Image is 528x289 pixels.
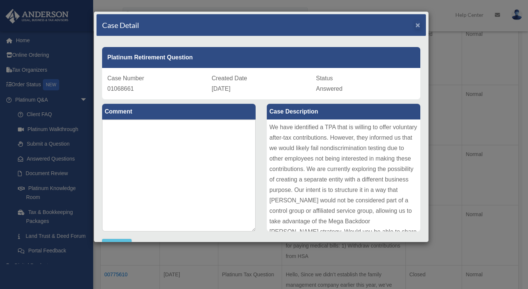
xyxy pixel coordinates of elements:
span: Created Date [212,75,247,81]
span: [DATE] [212,86,230,92]
button: Close [415,21,420,29]
span: 01068661 [107,86,134,92]
div: We have identified a TPA that is willing to offer voluntary after-tax contributions. However, the... [267,119,420,231]
button: Comment [102,239,132,250]
label: Case Description [267,104,420,119]
span: Answered [316,86,342,92]
label: Comment [102,104,256,119]
span: × [415,21,420,29]
div: Platinum Retirement Question [102,47,420,68]
h4: Case Detail [102,20,139,30]
span: Status [316,75,333,81]
span: Case Number [107,75,144,81]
